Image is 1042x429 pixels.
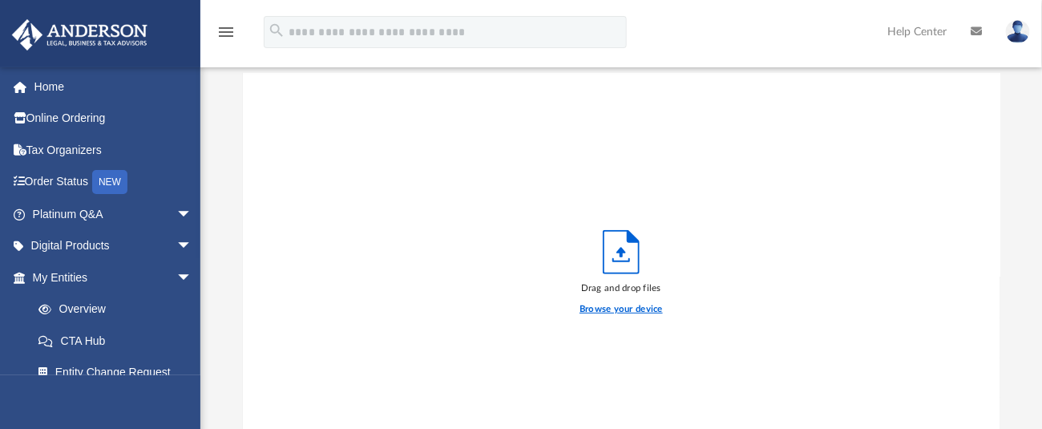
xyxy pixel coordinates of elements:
a: Tax Organizers [11,134,216,166]
span: arrow_drop_down [176,198,208,231]
i: menu [216,22,236,42]
a: menu [216,30,236,42]
a: Platinum Q&Aarrow_drop_down [11,198,216,230]
a: Digital Productsarrow_drop_down [11,230,216,262]
span: arrow_drop_down [176,230,208,263]
a: Overview [22,293,216,326]
a: My Entitiesarrow_drop_down [11,261,216,293]
label: Browse your device [580,302,663,317]
div: NEW [92,170,127,194]
a: Order StatusNEW [11,166,216,199]
a: Entity Change Request [22,357,216,389]
i: search [268,22,285,39]
a: Home [11,71,216,103]
a: Online Ordering [11,103,216,135]
span: arrow_drop_down [176,261,208,294]
img: User Pic [1006,20,1030,43]
img: Anderson Advisors Platinum Portal [7,19,152,51]
a: CTA Hub [22,325,216,357]
div: Drag and drop files [580,281,663,296]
